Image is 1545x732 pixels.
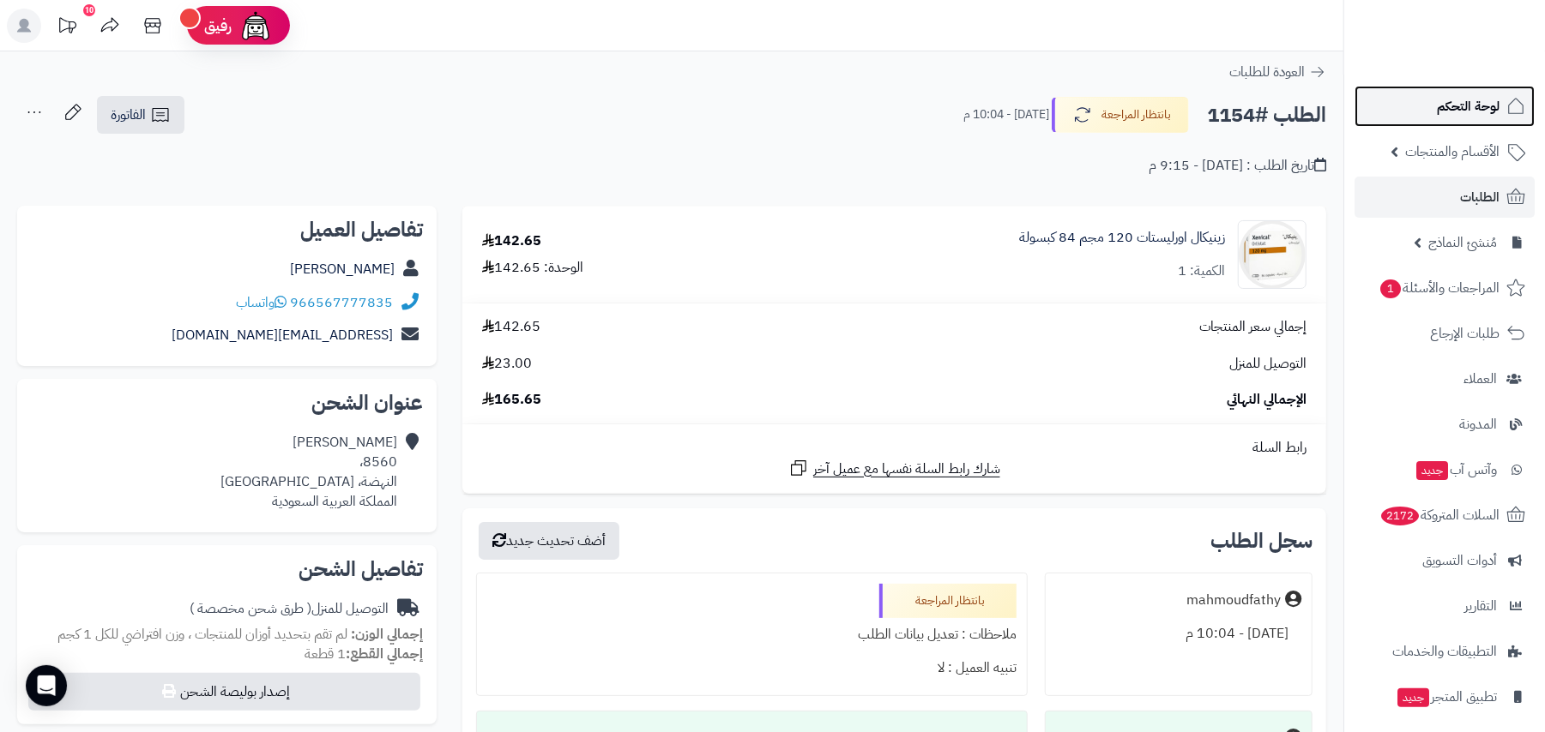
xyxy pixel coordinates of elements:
[1415,458,1497,482] span: وآتس آب
[1379,276,1500,300] span: المراجعات والأسئلة
[879,584,1017,618] div: بانتظار المراجعة
[1019,228,1225,248] a: زينيكال اورليستات 120 مجم 84 كبسولة
[1227,390,1307,410] span: الإجمالي النهائي
[1355,676,1535,717] a: تطبيق المتجرجديد
[28,673,420,711] button: إصدار بوليصة الشحن
[1379,506,1421,526] span: 2172
[1428,13,1529,49] img: logo-2.png
[1355,177,1535,218] a: الطلبات
[220,433,397,511] div: [PERSON_NAME] 8560، النهضة، [GEOGRAPHIC_DATA] المملكة العربية السعودية
[83,4,95,16] div: 10
[290,259,395,279] a: [PERSON_NAME]
[1428,231,1497,255] span: مُنشئ النماذج
[346,644,423,664] strong: إجمالي القطع:
[97,96,184,134] a: الفاتورة
[1355,86,1535,127] a: لوحة التحكم
[31,393,423,413] h2: عنوان الشحن
[290,292,393,313] a: 966567777835
[1355,585,1535,627] a: التقارير
[236,292,287,313] a: واتساب
[1355,404,1535,445] a: المدونة
[1229,62,1326,82] a: العودة للطلبات
[482,231,541,251] div: 142.65
[1396,685,1497,709] span: تطبيق المتجر
[1199,317,1307,337] span: إجمالي سعر المنتجات
[31,559,423,579] h2: تفاصيل الشحن
[487,618,1017,651] div: ملاحظات : تعديل بيانات الطلب
[482,258,583,278] div: الوحدة: 142.65
[305,644,423,664] small: 1 قطعة
[1405,140,1500,164] span: الأقسام والمنتجات
[963,106,1049,123] small: [DATE] - 10:04 م
[1052,97,1189,133] button: بانتظار المراجعة
[1229,354,1307,374] span: التوصيل للمنزل
[190,599,389,619] div: التوصيل للمنزل
[487,651,1017,685] div: تنبيه العميل : لا
[1186,591,1281,610] div: mahmoudfathy
[1207,98,1326,133] h2: الطلب #1154
[1355,495,1535,536] a: السلات المتروكة2172
[1355,358,1535,399] a: العملاء
[1355,540,1535,581] a: أدوات التسويق
[482,354,532,374] span: 23.00
[1392,639,1497,663] span: التطبيقات والخدمات
[351,624,423,645] strong: إجمالي الوزن:
[111,105,146,125] span: الفاتورة
[1430,321,1500,345] span: طلبات الإرجاع
[1239,220,1306,289] img: 459618a9213f32503eb2243de56d0f16aed8-90x90.jpg
[204,15,232,36] span: رفيق
[172,325,393,345] a: [EMAIL_ADDRESS][DOMAIN_NAME]
[190,598,311,619] span: ( طرق شحن مخصصة )
[1464,367,1497,391] span: العملاء
[31,219,423,240] h2: تفاصيل العميل
[813,459,1000,479] span: شارك رابط السلة نفسها مع عميل آخر
[1355,631,1535,672] a: التطبيقات والخدمات
[1416,461,1448,480] span: جديد
[1422,549,1497,573] span: أدوات التسويق
[469,438,1319,458] div: رابط السلة
[45,9,88,47] a: تحديثات المنصة
[1460,185,1500,209] span: الطلبات
[1178,261,1225,281] div: الكمية: 1
[1056,617,1301,651] div: [DATE] - 10:04 م
[482,390,541,410] span: 165.65
[1229,62,1305,82] span: العودة للطلبات
[238,9,273,43] img: ai-face.png
[1397,688,1429,707] span: جديد
[1459,412,1497,436] span: المدونة
[26,665,67,706] div: Open Intercom Messenger
[1355,313,1535,354] a: طلبات الإرجاع
[1355,449,1535,490] a: وآتس آبجديد
[1379,279,1402,299] span: 1
[482,317,540,337] span: 142.65
[788,458,1000,479] a: شارك رابط السلة نفسها مع عميل آخر
[1149,156,1326,176] div: تاريخ الطلب : [DATE] - 9:15 م
[1464,594,1497,618] span: التقارير
[479,522,619,560] button: أضف تحديث جديد
[1355,267,1535,309] a: المراجعات والأسئلة1
[57,624,347,645] span: لم تقم بتحديد أوزان للمنتجات ، وزن افتراضي للكل 1 كجم
[1379,503,1500,527] span: السلات المتروكة
[1210,531,1313,551] h3: سجل الطلب
[1437,94,1500,118] span: لوحة التحكم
